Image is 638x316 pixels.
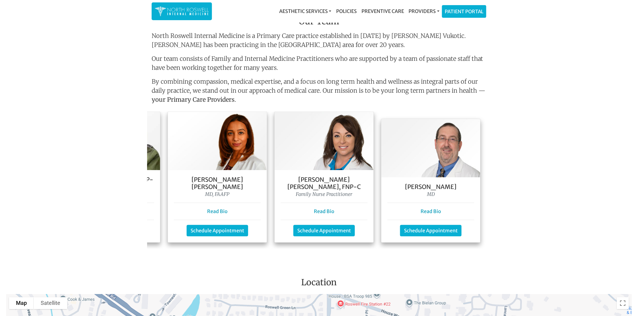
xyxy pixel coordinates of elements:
strong: your Primary Care Providers [152,96,235,104]
i: MD, FAAFP [205,191,230,197]
h5: [PERSON_NAME] [PERSON_NAME] [174,176,261,191]
a: Providers [406,5,442,17]
p: By combining compassion, medical expertise, and a focus on long term health and wellness as integ... [152,77,486,107]
a: Patient Portal [442,5,486,17]
p: North Roswell Internal Medicine is a Primary Care practice established in [DATE] by [PERSON_NAME]... [152,32,486,50]
img: North Roswell Internal Medicine [155,5,209,17]
i: MD [427,191,435,197]
h5: [PERSON_NAME] [PERSON_NAME], FNP-C [281,176,368,191]
a: Policies [334,5,359,17]
button: Show satellite imagery [34,297,67,309]
a: Aesthetic Services [277,5,334,17]
img: Dr. George Kanes [381,119,480,178]
a: Schedule Appointment [400,225,462,237]
p: Our team consists of Family and Internal Medicine Practitioners who are supported by a team of pa... [152,54,486,73]
img: Keela Weeks Leger, FNP-C [275,112,374,170]
img: Dr. Farah Mubarak Ali MD, FAAFP [168,112,267,170]
a: Preventive Care [359,5,406,17]
button: Toggle fullscreen view [617,297,629,309]
a: Schedule Appointment [293,225,355,237]
h5: [PERSON_NAME] [387,184,474,191]
button: Show street map [9,297,34,309]
a: Read Bio [421,209,441,215]
a: Read Bio [207,209,228,215]
h3: Our Team [152,17,486,29]
i: Family Nurse Practitioner [296,191,352,197]
a: Read Bio [314,209,334,215]
h3: Location [5,278,633,290]
a: Schedule Appointment [187,225,248,237]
